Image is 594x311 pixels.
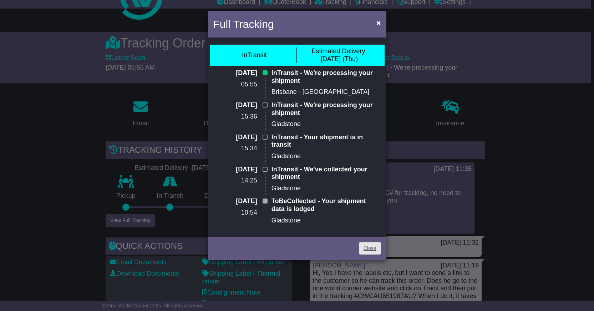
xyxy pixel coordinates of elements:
div: InTransit [242,51,266,59]
h4: Full Tracking [213,16,274,32]
p: [DATE] [213,197,257,205]
p: [DATE] [213,134,257,141]
p: Gladstone [271,185,381,192]
p: Brisbane - [GEOGRAPHIC_DATA] [271,88,381,96]
p: InTransit - We've collected your shipment [271,166,381,181]
p: InTransit - Your shipment is in transit [271,134,381,149]
p: InTransit - We're processing your shipment [271,69,381,85]
p: 14:25 [213,177,257,185]
a: Close [359,242,381,255]
p: 15:36 [213,113,257,121]
p: [DATE] [213,69,257,77]
span: Estimated Delivery: [311,47,367,55]
p: 15:34 [213,145,257,152]
div: [DATE] (Thu) [311,47,367,63]
p: [DATE] [213,101,257,109]
p: Gladstone [271,120,381,128]
button: Close [373,15,384,30]
p: Gladstone [271,152,381,160]
p: ToBeCollected - Your shipment data is lodged [271,197,381,213]
p: InTransit - We're processing your shipment [271,101,381,117]
p: [DATE] [213,166,257,174]
p: 05:55 [213,81,257,89]
p: Gladstone [271,217,381,225]
p: 10:54 [213,209,257,217]
span: × [376,19,381,27]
